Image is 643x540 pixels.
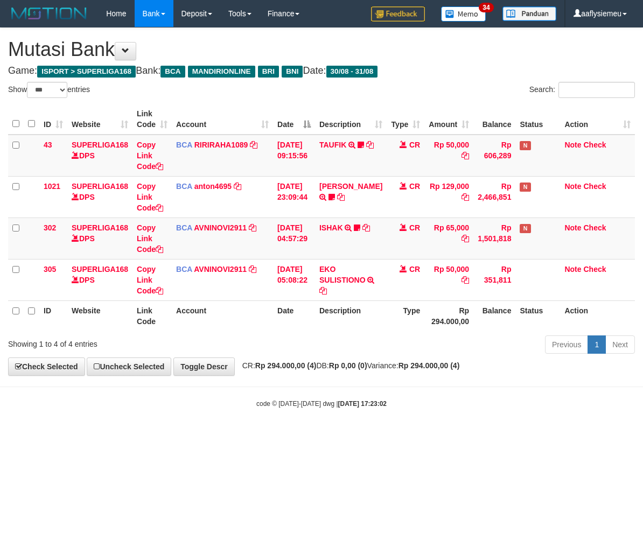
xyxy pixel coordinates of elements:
span: BCA [176,223,192,232]
input: Search: [558,82,635,98]
a: Copy TAUFIK to clipboard [366,141,374,149]
th: Type: activate to sort column ascending [387,104,424,135]
a: RIRIRAHA1089 [194,141,248,149]
span: 302 [44,223,56,232]
th: Link Code: activate to sort column ascending [132,104,172,135]
strong: Rp 0,00 (0) [329,361,367,370]
a: TAUFIK [319,141,346,149]
th: Website [67,300,132,331]
a: Copy SRI BASUKI to clipboard [337,193,345,201]
a: AVNINOVI2911 [194,223,247,232]
a: Copy Rp 65,000 to clipboard [462,234,469,243]
span: CR [409,182,420,191]
span: MANDIRIONLINE [188,66,255,78]
span: 305 [44,265,56,273]
span: CR [409,223,420,232]
a: anton4695 [194,182,232,191]
strong: [DATE] 17:23:02 [338,400,387,408]
td: DPS [67,135,132,177]
th: Type [387,300,424,331]
a: Copy Link Code [137,265,163,295]
a: Copy Rp 129,000 to clipboard [462,193,469,201]
th: Date: activate to sort column descending [273,104,315,135]
th: Action: activate to sort column ascending [560,104,635,135]
a: Copy Rp 50,000 to clipboard [462,151,469,160]
a: Check Selected [8,357,85,376]
th: Action [560,300,635,331]
span: ISPORT > SUPERLIGA168 [37,66,136,78]
td: Rp 2,466,851 [473,176,515,218]
span: 34 [479,3,493,12]
a: Copy Link Code [137,182,163,212]
a: Previous [545,335,588,354]
h1: Mutasi Bank [8,39,635,60]
span: BCA [176,265,192,273]
a: Copy Link Code [137,223,163,254]
a: Copy Rp 50,000 to clipboard [462,276,469,284]
img: MOTION_logo.png [8,5,90,22]
a: SUPERLIGA168 [72,141,128,149]
a: Next [605,335,635,354]
div: Showing 1 to 4 of 4 entries [8,334,260,349]
a: Copy EKO SULISTIONO to clipboard [319,286,327,295]
a: SUPERLIGA168 [72,223,128,232]
a: Check [583,265,606,273]
th: ID [39,300,67,331]
label: Show entries [8,82,90,98]
img: Button%20Memo.svg [441,6,486,22]
a: Note [564,223,581,232]
span: BCA [176,182,192,191]
span: 43 [44,141,52,149]
th: Balance [473,104,515,135]
span: Has Note [520,224,530,233]
td: Rp 65,000 [424,218,473,259]
span: CR [409,265,420,273]
a: Copy ISHAK to clipboard [362,223,370,232]
th: ID: activate to sort column ascending [39,104,67,135]
th: Status [515,300,560,331]
th: Status [515,104,560,135]
td: DPS [67,259,132,300]
a: Copy Link Code [137,141,163,171]
a: EKO SULISTIONO [319,265,366,284]
th: Description: activate to sort column ascending [315,104,387,135]
a: AVNINOVI2911 [194,265,247,273]
span: BCA [176,141,192,149]
a: SUPERLIGA168 [72,265,128,273]
td: Rp 50,000 [424,259,473,300]
a: [PERSON_NAME] [319,182,382,191]
a: Check [583,223,606,232]
th: Rp 294.000,00 [424,300,473,331]
td: Rp 351,811 [473,259,515,300]
a: Copy anton4695 to clipboard [234,182,241,191]
h4: Game: Bank: Date: [8,66,635,76]
th: Link Code [132,300,172,331]
img: panduan.png [502,6,556,21]
td: DPS [67,218,132,259]
span: BCA [160,66,185,78]
td: [DATE] 04:57:29 [273,218,315,259]
label: Search: [529,82,635,98]
a: SUPERLIGA168 [72,182,128,191]
a: 1 [588,335,606,354]
a: Note [564,182,581,191]
a: Uncheck Selected [87,357,171,376]
span: BRI [258,66,279,78]
td: Rp 606,289 [473,135,515,177]
th: Account: activate to sort column ascending [172,104,273,135]
a: Toggle Descr [173,357,235,376]
strong: Rp 294.000,00 (4) [255,361,317,370]
span: 1021 [44,182,60,191]
th: Website: activate to sort column ascending [67,104,132,135]
span: CR [409,141,420,149]
td: [DATE] 05:08:22 [273,259,315,300]
th: Date [273,300,315,331]
a: Copy AVNINOVI2911 to clipboard [249,265,256,273]
td: Rp 50,000 [424,135,473,177]
span: CR: DB: Variance: [237,361,460,370]
a: Copy AVNINOVI2911 to clipboard [249,223,256,232]
select: Showentries [27,82,67,98]
a: Check [583,141,606,149]
a: Copy RIRIRAHA1089 to clipboard [250,141,257,149]
td: DPS [67,176,132,218]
